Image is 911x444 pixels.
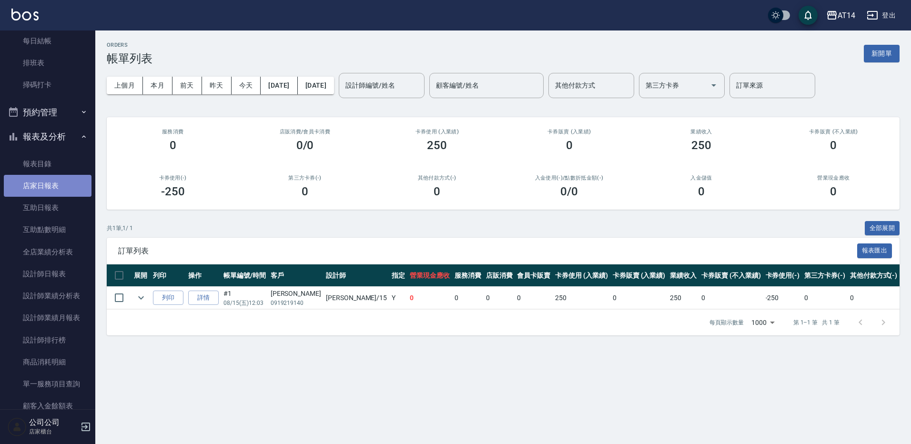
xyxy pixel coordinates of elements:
button: AT14 [822,6,859,25]
td: 0 [610,287,668,309]
div: 1000 [748,310,778,335]
button: 報表匯出 [857,243,892,258]
a: 報表匯出 [857,246,892,255]
button: [DATE] [261,77,297,94]
a: 報表目錄 [4,153,91,175]
a: 新開單 [864,49,900,58]
a: 詳情 [188,291,219,305]
a: 設計師業績分析表 [4,285,91,307]
td: 250 [668,287,699,309]
h3: 0 [830,185,837,198]
img: Person [8,417,27,436]
td: 0 [699,287,763,309]
td: 0 [802,287,848,309]
td: Y [389,287,407,309]
td: -250 [763,287,802,309]
h2: 營業現金應收 [779,175,888,181]
h2: 卡券使用 (入業績) [383,129,492,135]
th: 操作 [186,264,221,287]
h3: 0 /0 [560,185,578,198]
div: AT14 [838,10,855,21]
th: 帳單編號/時間 [221,264,268,287]
th: 卡券販賣 (入業績) [610,264,668,287]
h3: 0 [434,185,440,198]
th: 營業現金應收 [407,264,452,287]
th: 卡券使用(-) [763,264,802,287]
p: 共 1 筆, 1 / 1 [107,224,133,232]
span: 訂單列表 [118,246,857,256]
h2: 業績收入 [647,129,756,135]
th: 展開 [132,264,151,287]
th: 列印 [151,264,186,287]
p: 0919219140 [271,299,321,307]
button: save [799,6,818,25]
a: 設計師業績月報表 [4,307,91,329]
h3: 服務消費 [118,129,227,135]
img: Logo [11,9,39,20]
div: [PERSON_NAME] [271,289,321,299]
h3: 0 [566,139,573,152]
h3: 0 [170,139,176,152]
p: 08/15 (五) 12:03 [223,299,266,307]
h3: 0 [302,185,308,198]
h3: 250 [691,139,711,152]
button: 登出 [863,7,900,24]
h2: 入金儲值 [647,175,756,181]
h2: 入金使用(-) /點數折抵金額(-) [515,175,624,181]
p: 店家櫃台 [29,427,78,436]
th: 服務消費 [452,264,484,287]
p: 第 1–1 筆 共 1 筆 [793,318,840,327]
h5: 公司公司 [29,418,78,427]
td: 0 [515,287,553,309]
a: 互助點數明細 [4,219,91,241]
td: [PERSON_NAME] /15 [324,287,389,309]
th: 指定 [389,264,407,287]
h2: ORDERS [107,42,152,48]
h2: 卡券販賣 (入業績) [515,129,624,135]
h3: 0/0 [296,139,314,152]
a: 設計師排行榜 [4,329,91,351]
h3: 帳單列表 [107,52,152,65]
th: 設計師 [324,264,389,287]
button: Open [706,78,721,93]
h3: 250 [427,139,447,152]
button: 本月 [143,77,172,94]
a: 掃碼打卡 [4,74,91,96]
th: 其他付款方式(-) [848,264,900,287]
button: 上個月 [107,77,143,94]
th: 業績收入 [668,264,699,287]
a: 商品消耗明細 [4,351,91,373]
td: 0 [452,287,484,309]
button: 今天 [232,77,261,94]
a: 單一服務項目查詢 [4,373,91,395]
th: 店販消費 [484,264,515,287]
a: 全店業績分析表 [4,241,91,263]
button: 預約管理 [4,100,91,125]
button: 前天 [172,77,202,94]
td: 0 [484,287,515,309]
td: 0 [848,287,900,309]
a: 店家日報表 [4,175,91,197]
td: 250 [553,287,610,309]
a: 互助日報表 [4,197,91,219]
a: 設計師日報表 [4,263,91,285]
h2: 卡券使用(-) [118,175,227,181]
button: 昨天 [202,77,232,94]
a: 排班表 [4,52,91,74]
button: 新開單 [864,45,900,62]
th: 會員卡販賣 [515,264,553,287]
td: 0 [407,287,452,309]
th: 第三方卡券(-) [802,264,848,287]
th: 客戶 [268,264,324,287]
h3: 0 [698,185,705,198]
button: expand row [134,291,148,305]
a: 每日結帳 [4,30,91,52]
h3: 0 [830,139,837,152]
th: 卡券販賣 (不入業績) [699,264,763,287]
a: 顧客入金餘額表 [4,395,91,417]
h2: 第三方卡券(-) [250,175,359,181]
p: 每頁顯示數量 [709,318,744,327]
td: #1 [221,287,268,309]
button: [DATE] [298,77,334,94]
button: 列印 [153,291,183,305]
